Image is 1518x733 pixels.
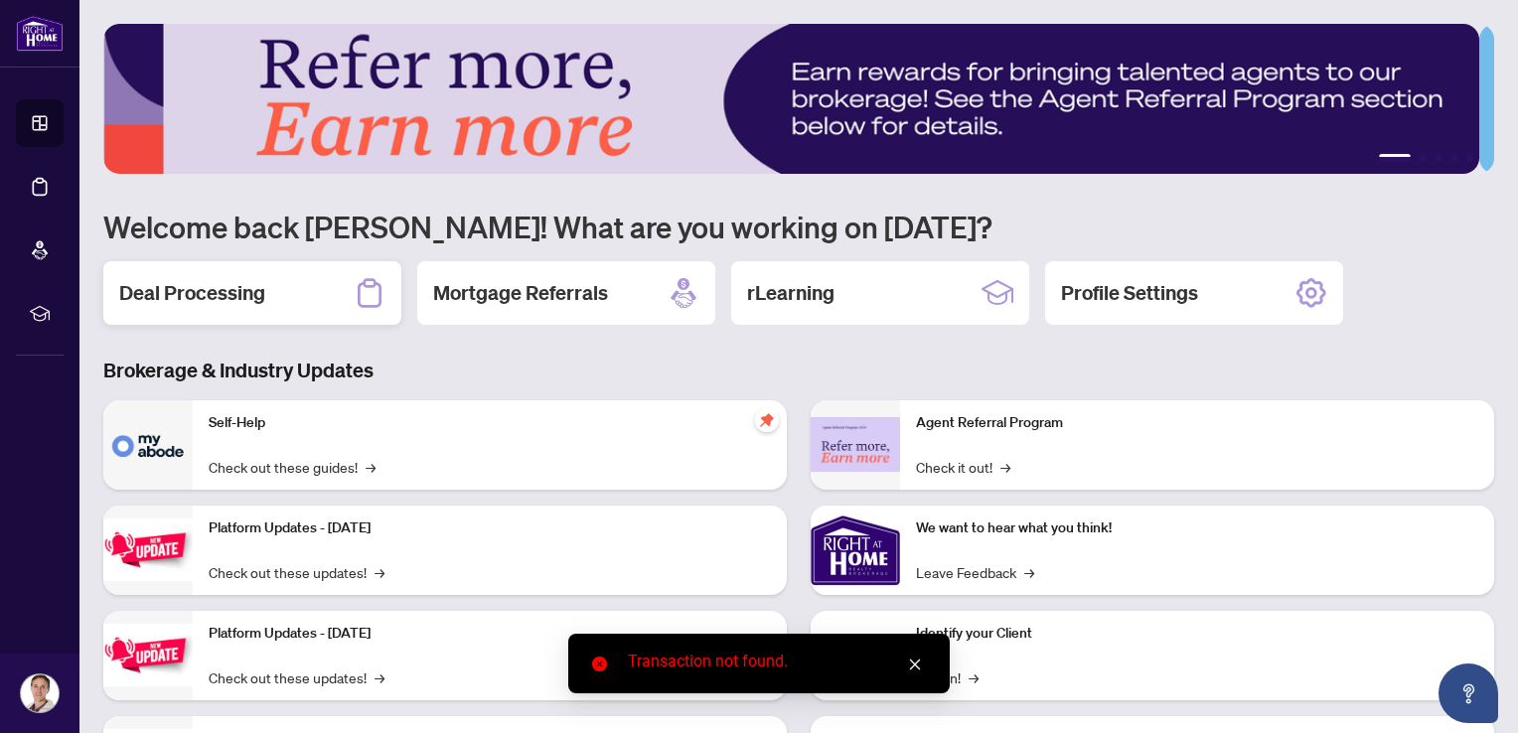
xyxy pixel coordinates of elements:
[811,611,900,700] img: Identify your Client
[1379,154,1411,162] button: 1
[366,456,376,478] span: →
[103,624,193,686] img: Platform Updates - July 8, 2025
[103,357,1494,384] h3: Brokerage & Industry Updates
[209,666,384,688] a: Check out these updates!→
[1450,154,1458,162] button: 4
[916,623,1478,645] p: Identify your Client
[375,666,384,688] span: →
[433,279,608,307] h2: Mortgage Referrals
[1419,154,1427,162] button: 2
[119,279,265,307] h2: Deal Processing
[811,506,900,595] img: We want to hear what you think!
[209,623,771,645] p: Platform Updates - [DATE]
[1000,456,1010,478] span: →
[375,561,384,583] span: →
[103,400,193,490] img: Self-Help
[103,208,1494,245] h1: Welcome back [PERSON_NAME]! What are you working on [DATE]?
[592,657,607,671] span: close-circle
[1439,663,1498,723] button: Open asap
[811,417,900,472] img: Agent Referral Program
[908,658,922,671] span: close
[1024,561,1034,583] span: →
[209,412,771,434] p: Self-Help
[628,650,926,673] div: Transaction not found.
[209,456,376,478] a: Check out these guides!→
[209,517,771,539] p: Platform Updates - [DATE]
[916,456,1010,478] a: Check it out!→
[904,654,926,675] a: Close
[916,412,1478,434] p: Agent Referral Program
[747,279,835,307] h2: rLearning
[755,408,779,432] span: pushpin
[916,561,1034,583] a: Leave Feedback→
[916,517,1478,539] p: We want to hear what you think!
[21,674,59,712] img: Profile Icon
[969,666,979,688] span: →
[103,518,193,581] img: Platform Updates - July 21, 2025
[103,24,1479,174] img: Slide 0
[209,561,384,583] a: Check out these updates!→
[1466,154,1474,162] button: 5
[1435,154,1442,162] button: 3
[16,15,64,52] img: logo
[1061,279,1198,307] h2: Profile Settings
